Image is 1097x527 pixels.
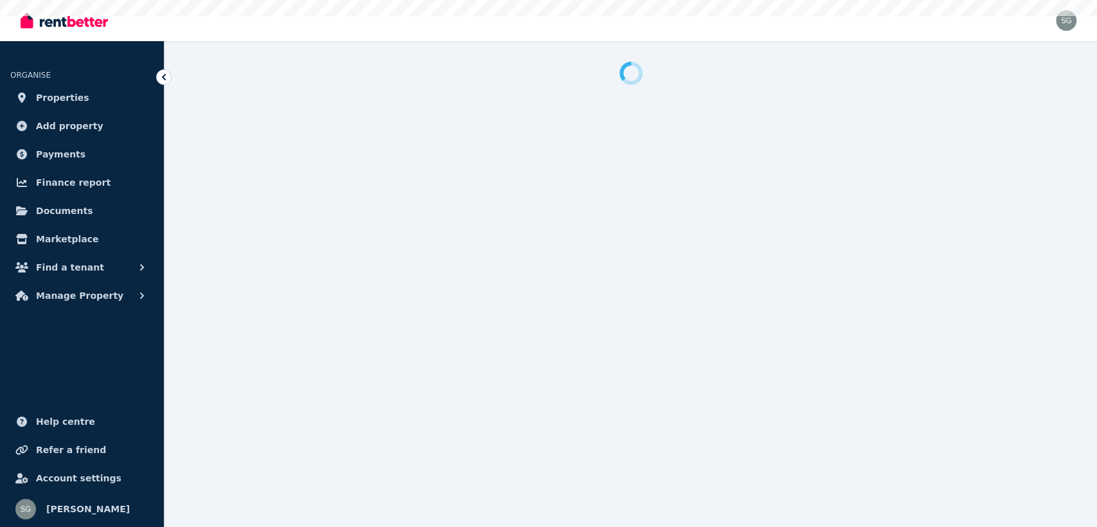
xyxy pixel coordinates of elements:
[1056,10,1076,31] img: Sydney Gale
[10,113,154,139] a: Add property
[10,255,154,280] button: Find a tenant
[36,203,93,219] span: Documents
[10,283,154,308] button: Manage Property
[10,85,154,111] a: Properties
[10,141,154,167] a: Payments
[36,231,98,247] span: Marketplace
[36,288,123,303] span: Manage Property
[36,470,121,486] span: Account settings
[36,118,103,134] span: Add property
[36,414,95,429] span: Help centre
[36,442,106,458] span: Refer a friend
[36,147,85,162] span: Payments
[10,198,154,224] a: Documents
[46,501,130,517] span: [PERSON_NAME]
[10,226,154,252] a: Marketplace
[36,175,111,190] span: Finance report
[10,437,154,463] a: Refer a friend
[10,170,154,195] a: Finance report
[21,11,108,30] img: RentBetter
[15,499,36,519] img: Sydney Gale
[36,90,89,105] span: Properties
[10,465,154,491] a: Account settings
[10,71,51,80] span: ORGANISE
[36,260,104,275] span: Find a tenant
[10,409,154,434] a: Help centre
